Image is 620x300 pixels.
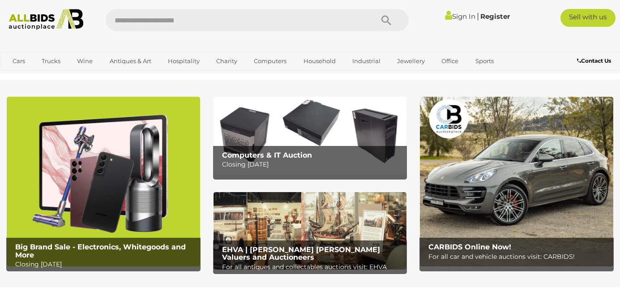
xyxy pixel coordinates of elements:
[346,54,386,69] a: Industrial
[222,159,403,170] p: Closing [DATE]
[36,54,66,69] a: Trucks
[214,97,407,174] img: Computers & IT Auction
[222,261,403,273] p: For all antiques and collectables auctions visit: EHVA
[104,54,157,69] a: Antiques & Art
[7,69,82,83] a: [GEOGRAPHIC_DATA]
[428,243,511,251] b: CARBIDS Online Now!
[210,54,243,69] a: Charity
[71,54,98,69] a: Wine
[420,97,613,266] img: CARBIDS Online Now!
[7,97,200,266] a: Big Brand Sale - Electronics, Whitegoods and More Big Brand Sale - Electronics, Whitegoods and Mo...
[577,56,613,66] a: Contact Us
[364,9,409,31] button: Search
[15,243,186,259] b: Big Brand Sale - Electronics, Whitegoods and More
[214,97,407,174] a: Computers & IT Auction Computers & IT Auction Closing [DATE]
[298,54,342,69] a: Household
[577,57,611,64] b: Contact Us
[7,54,31,69] a: Cars
[560,9,616,27] a: Sell with us
[477,11,479,21] span: |
[4,9,87,30] img: Allbids.com.au
[15,259,196,270] p: Closing [DATE]
[162,54,205,69] a: Hospitality
[248,54,292,69] a: Computers
[7,97,200,266] img: Big Brand Sale - Electronics, Whitegoods and More
[470,54,500,69] a: Sports
[436,54,464,69] a: Office
[428,251,609,262] p: For all car and vehicle auctions visit: CARBIDS!
[391,54,431,69] a: Jewellery
[214,192,407,270] a: EHVA | Evans Hastings Valuers and Auctioneers EHVA | [PERSON_NAME] [PERSON_NAME] Valuers and Auct...
[445,12,475,21] a: Sign In
[420,97,613,266] a: CARBIDS Online Now! CARBIDS Online Now! For all car and vehicle auctions visit: CARBIDS!
[214,192,407,270] img: EHVA | Evans Hastings Valuers and Auctioneers
[480,12,510,21] a: Register
[222,151,312,159] b: Computers & IT Auction
[222,245,380,262] b: EHVA | [PERSON_NAME] [PERSON_NAME] Valuers and Auctioneers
